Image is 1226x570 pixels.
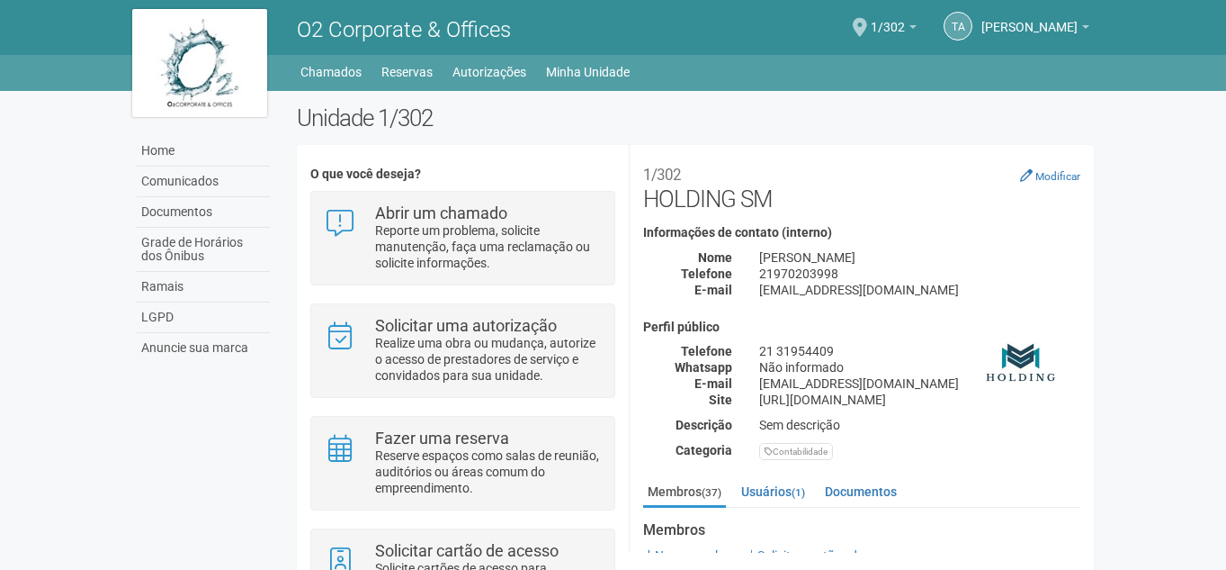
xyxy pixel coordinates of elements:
div: [URL][DOMAIN_NAME] [746,392,1094,408]
div: Não informado [746,359,1094,375]
a: Home [137,136,270,167]
a: Abrir um chamado Reporte um problema, solicite manutenção, faça uma reclamação ou solicite inform... [325,205,601,271]
span: Thamiris Abdala [981,3,1078,34]
div: 21 31954409 [746,343,1094,359]
h4: Informações de contato (interno) [643,226,1080,240]
a: Fazer uma reserva Reserve espaços como salas de reunião, auditórios ou áreas comum do empreendime... [325,430,601,496]
small: 1/302 [643,166,681,184]
div: 21970203998 [746,266,1094,282]
strong: Telefone [681,344,732,358]
div: Sem descrição [746,417,1094,433]
h2: Unidade 1/302 [297,104,1095,131]
a: Membros(37) [643,478,726,508]
strong: E-mail [694,283,732,297]
div: [EMAIL_ADDRESS][DOMAIN_NAME] [746,375,1094,392]
small: (37) [702,486,721,499]
div: [PERSON_NAME] [746,249,1094,266]
strong: Solicitar uma autorização [375,316,557,335]
strong: Fazer uma reserva [375,429,509,448]
strong: E-mail [694,376,732,391]
a: Novo membro [643,548,734,563]
p: Realize uma obra ou mudança, autorize o acesso de prestadores de serviço e convidados para sua un... [375,335,601,384]
span: O2 Corporate & Offices [297,17,511,42]
a: Comunicados [137,167,270,197]
div: [EMAIL_ADDRESS][DOMAIN_NAME] [746,282,1094,298]
a: Grade de Horários dos Ônibus [137,228,270,272]
strong: Whatsapp [675,360,732,375]
h2: HOLDING SM [643,158,1080,213]
a: Modificar [1020,168,1080,183]
small: Modificar [1035,170,1080,183]
strong: Solicitar cartão de acesso [375,541,559,560]
a: TA [944,12,972,41]
a: Documentos [820,478,901,505]
h4: Perfil público [643,321,1080,334]
a: Solicitar uma autorização Realize uma obra ou mudança, autorize o acesso de prestadores de serviç... [325,318,601,384]
a: [PERSON_NAME] [981,23,1089,37]
h4: O que você deseja? [310,167,615,181]
small: (1) [792,486,805,499]
a: Solicitar cartões de acesso [746,548,906,563]
span: 1/302 [871,3,905,34]
a: LGPD [137,303,270,333]
p: Reporte um problema, solicite manutenção, faça uma reclamação ou solicite informações. [375,222,601,271]
a: Ramais [137,272,270,303]
a: Minha Unidade [546,59,630,85]
img: logo.jpg [132,9,267,117]
strong: Nome [698,250,732,265]
img: business.png [977,321,1067,411]
a: 1/302 [871,23,917,37]
a: Reservas [381,59,433,85]
strong: Telefone [681,267,732,281]
strong: Abrir um chamado [375,204,507,222]
a: Chamados [300,59,362,85]
div: Contabilidade [759,443,833,460]
strong: Membros [643,522,1080,538]
p: Reserve espaços como salas de reunião, auditórios ou áreas comum do empreendimento. [375,448,601,496]
a: Usuários(1) [737,478,810,505]
a: Anuncie sua marca [137,333,270,363]
strong: Site [709,393,732,407]
a: Documentos [137,197,270,228]
strong: Descrição [676,418,732,432]
strong: Categoria [676,443,732,457]
a: Autorizações [452,59,526,85]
